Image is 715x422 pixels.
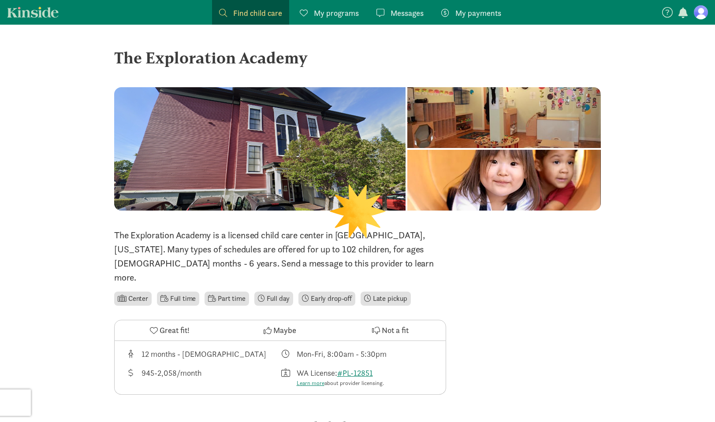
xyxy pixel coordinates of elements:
[114,46,601,70] div: The Exploration Academy
[205,292,249,306] li: Part time
[337,368,373,378] a: #PL-12851
[280,367,436,388] div: License number
[391,7,424,19] span: Messages
[382,324,409,336] span: Not a fit
[455,7,501,19] span: My payments
[297,379,384,388] div: about provider licensing.
[142,348,266,360] div: 12 months - [DEMOGRAPHIC_DATA]
[7,7,59,18] a: Kinside
[297,379,324,387] a: Learn more
[297,348,387,360] div: Mon-Fri, 8:00am - 5:30pm
[297,367,384,388] div: WA License:
[160,324,190,336] span: Great fit!
[125,348,280,360] div: Age range for children that this provider cares for
[225,320,335,341] button: Maybe
[142,367,201,388] div: 945-2,058/month
[233,7,282,19] span: Find child care
[114,228,446,285] p: The Exploration Academy is a licensed child care center in [GEOGRAPHIC_DATA], [US_STATE]. Many ty...
[280,348,436,360] div: Class schedule
[298,292,355,306] li: Early drop-off
[361,292,411,306] li: Late pickup
[125,367,280,388] div: Average tuition for this program
[157,292,199,306] li: Full time
[254,292,294,306] li: Full day
[273,324,296,336] span: Maybe
[115,320,225,341] button: Great fit!
[335,320,446,341] button: Not a fit
[314,7,359,19] span: My programs
[114,292,152,306] li: Center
